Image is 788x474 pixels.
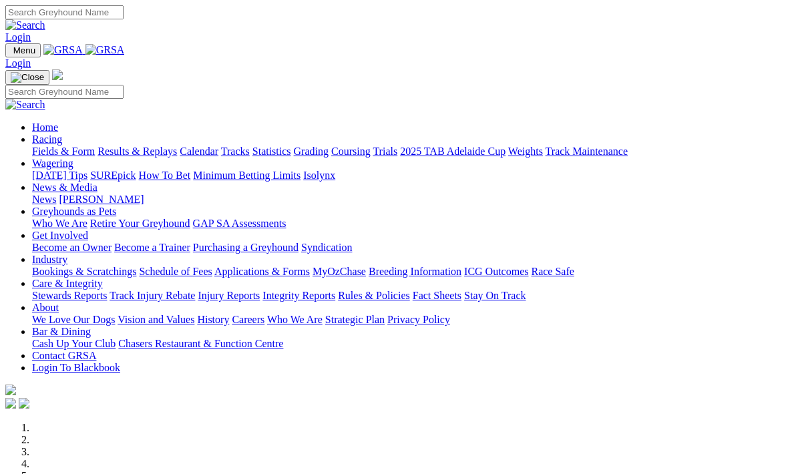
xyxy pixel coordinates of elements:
div: About [32,314,783,326]
div: Get Involved [32,242,783,254]
div: Greyhounds as Pets [32,218,783,230]
a: GAP SA Assessments [193,218,286,229]
a: Contact GRSA [32,350,96,361]
a: Track Injury Rebate [110,290,195,301]
a: Greyhounds as Pets [32,206,116,217]
img: GRSA [43,44,83,56]
div: Bar & Dining [32,338,783,350]
img: logo-grsa-white.png [52,69,63,80]
a: Calendar [180,146,218,157]
div: News & Media [32,194,783,206]
a: Rules & Policies [338,290,410,301]
a: Fact Sheets [413,290,461,301]
a: Breeding Information [369,266,461,277]
a: Coursing [331,146,371,157]
a: How To Bet [139,170,191,181]
a: Bar & Dining [32,326,91,337]
a: Stay On Track [464,290,526,301]
a: Injury Reports [198,290,260,301]
div: Wagering [32,170,783,182]
img: Search [5,99,45,111]
img: Close [11,72,44,83]
a: History [197,314,229,325]
a: Get Involved [32,230,88,241]
a: Home [32,122,58,133]
a: Retire Your Greyhound [90,218,190,229]
a: MyOzChase [313,266,366,277]
a: Minimum Betting Limits [193,170,301,181]
a: Careers [232,314,264,325]
a: SUREpick [90,170,136,181]
a: Wagering [32,158,73,169]
a: [DATE] Tips [32,170,87,181]
a: Care & Integrity [32,278,103,289]
a: About [32,302,59,313]
a: Who We Are [267,314,323,325]
a: Track Maintenance [546,146,628,157]
a: News & Media [32,182,97,193]
a: Fields & Form [32,146,95,157]
button: Toggle navigation [5,43,41,57]
a: Privacy Policy [387,314,450,325]
img: logo-grsa-white.png [5,385,16,395]
a: Chasers Restaurant & Function Centre [118,338,283,349]
img: twitter.svg [19,398,29,409]
a: Trials [373,146,397,157]
a: We Love Our Dogs [32,314,115,325]
a: News [32,194,56,205]
img: facebook.svg [5,398,16,409]
a: 2025 TAB Adelaide Cup [400,146,506,157]
a: Applications & Forms [214,266,310,277]
a: Industry [32,254,67,265]
input: Search [5,85,124,99]
a: Integrity Reports [262,290,335,301]
a: ICG Outcomes [464,266,528,277]
a: Results & Replays [97,146,177,157]
a: Strategic Plan [325,314,385,325]
a: Become a Trainer [114,242,190,253]
img: Search [5,19,45,31]
a: Race Safe [531,266,574,277]
a: Login [5,57,31,69]
a: Racing [32,134,62,145]
a: Stewards Reports [32,290,107,301]
div: Care & Integrity [32,290,783,302]
div: Racing [32,146,783,158]
a: Login [5,31,31,43]
a: Tracks [221,146,250,157]
a: Become an Owner [32,242,112,253]
a: Who We Are [32,218,87,229]
button: Toggle navigation [5,70,49,85]
a: Login To Blackbook [32,362,120,373]
a: Cash Up Your Club [32,338,116,349]
span: Menu [13,45,35,55]
a: [PERSON_NAME] [59,194,144,205]
input: Search [5,5,124,19]
a: Bookings & Scratchings [32,266,136,277]
a: Schedule of Fees [139,266,212,277]
a: Vision and Values [118,314,194,325]
a: Syndication [301,242,352,253]
a: Purchasing a Greyhound [193,242,299,253]
div: Industry [32,266,783,278]
a: Statistics [252,146,291,157]
a: Grading [294,146,329,157]
a: Weights [508,146,543,157]
img: GRSA [85,44,125,56]
a: Isolynx [303,170,335,181]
